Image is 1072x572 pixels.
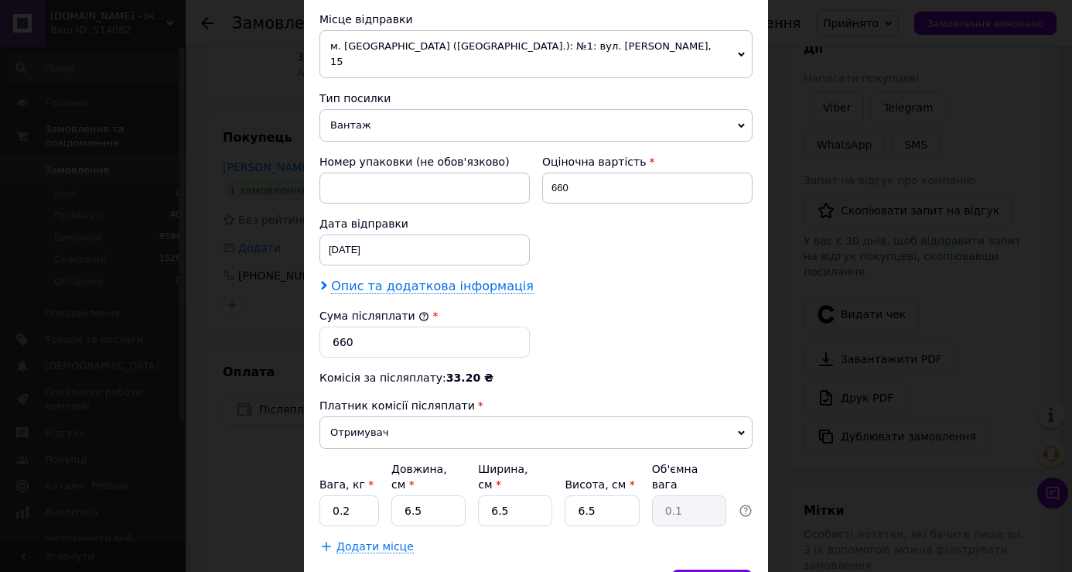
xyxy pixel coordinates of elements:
[336,540,414,553] span: Додати місце
[319,399,475,412] span: Платник комісії післяплати
[319,13,413,26] span: Місце відправки
[319,109,753,142] span: Вантаж
[542,154,753,170] div: Оціночна вартість
[478,463,527,491] label: Ширина, см
[391,463,447,491] label: Довжина, см
[319,154,530,170] div: Номер упаковки (не обов'язково)
[319,310,429,322] label: Сума післяплати
[565,478,634,491] label: Висота, см
[319,30,753,78] span: м. [GEOGRAPHIC_DATA] ([GEOGRAPHIC_DATA].): №1: вул. [PERSON_NAME], 15
[319,370,753,385] div: Комісія за післяплату:
[319,416,753,449] span: Отримувач
[652,461,726,492] div: Об'ємна вага
[319,216,530,231] div: Дата відправки
[319,478,374,491] label: Вага, кг
[319,92,391,104] span: Тип посилки
[446,372,493,384] span: 33.20 ₴
[331,279,534,294] span: Опис та додаткова інформація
